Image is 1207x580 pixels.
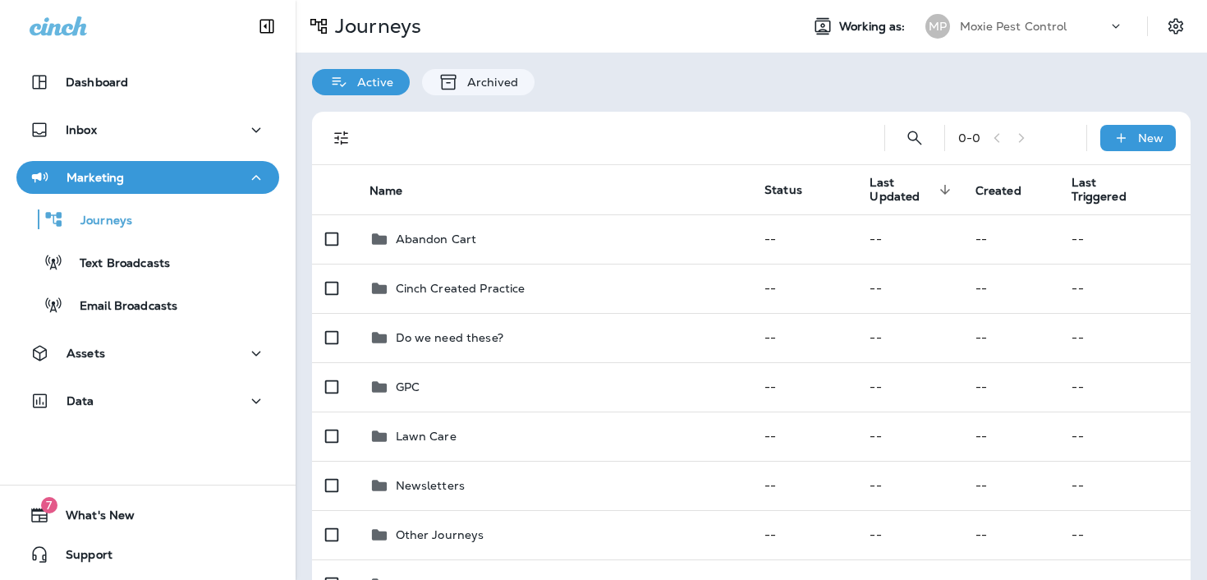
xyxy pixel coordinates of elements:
button: 7What's New [16,499,279,532]
td: -- [856,412,961,461]
td: -- [751,264,856,313]
button: Email Broadcasts [16,288,279,322]
p: New [1138,131,1163,145]
td: -- [1058,362,1191,412]
p: Inbox [66,123,97,136]
p: Active [349,76,393,89]
span: Name [369,183,425,198]
span: Created [975,184,1021,198]
span: Status [764,182,802,197]
p: Cinch Created Practice [396,282,525,295]
button: Filters [325,122,358,154]
td: -- [1058,412,1191,461]
p: Lawn Care [396,430,457,443]
p: Do we need these? [396,331,503,344]
button: Search Journeys [898,122,931,154]
p: Journeys [64,214,132,229]
p: Dashboard [66,76,128,89]
div: 0 - 0 [958,131,980,145]
p: Assets [67,347,105,360]
p: Other Journeys [396,528,484,541]
td: -- [962,510,1059,559]
td: -- [962,412,1059,461]
p: Email Broadcasts [63,299,177,315]
td: -- [751,461,856,510]
button: Assets [16,337,279,370]
p: Moxie Pest Control [960,20,1067,33]
button: Text Broadcasts [16,245,279,279]
td: -- [1058,214,1191,264]
span: Name [369,184,403,198]
td: -- [751,313,856,362]
span: Working as: [839,20,909,34]
td: -- [1058,313,1191,362]
p: Newsletters [396,479,466,492]
p: Marketing [67,171,124,184]
td: -- [962,214,1059,264]
span: Created [975,183,1043,198]
td: -- [856,214,961,264]
td: -- [1058,461,1191,510]
td: -- [751,510,856,559]
td: -- [1058,510,1191,559]
span: Last Triggered [1072,176,1126,204]
button: Journeys [16,202,279,237]
div: MP [925,14,950,39]
p: Abandon Cart [396,232,477,246]
span: Last Triggered [1072,176,1147,204]
td: -- [962,362,1059,412]
td: -- [962,461,1059,510]
span: 7 [41,497,57,513]
td: -- [856,510,961,559]
span: Last Updated [870,176,955,204]
td: -- [1058,264,1191,313]
button: Support [16,538,279,571]
p: Archived [459,76,518,89]
button: Data [16,384,279,417]
button: Collapse Sidebar [244,10,290,43]
p: GPC [396,380,420,394]
td: -- [751,214,856,264]
td: -- [962,264,1059,313]
td: -- [962,313,1059,362]
td: -- [856,313,961,362]
td: -- [751,362,856,412]
p: Journeys [328,14,421,39]
p: Data [67,394,94,407]
button: Inbox [16,113,279,146]
td: -- [751,412,856,461]
button: Marketing [16,161,279,194]
td: -- [856,362,961,412]
button: Settings [1161,12,1191,41]
span: What's New [49,509,135,528]
span: Last Updated [870,176,934,204]
td: -- [856,461,961,510]
button: Dashboard [16,66,279,99]
span: Support [49,548,112,568]
td: -- [856,264,961,313]
p: Text Broadcasts [63,256,170,272]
